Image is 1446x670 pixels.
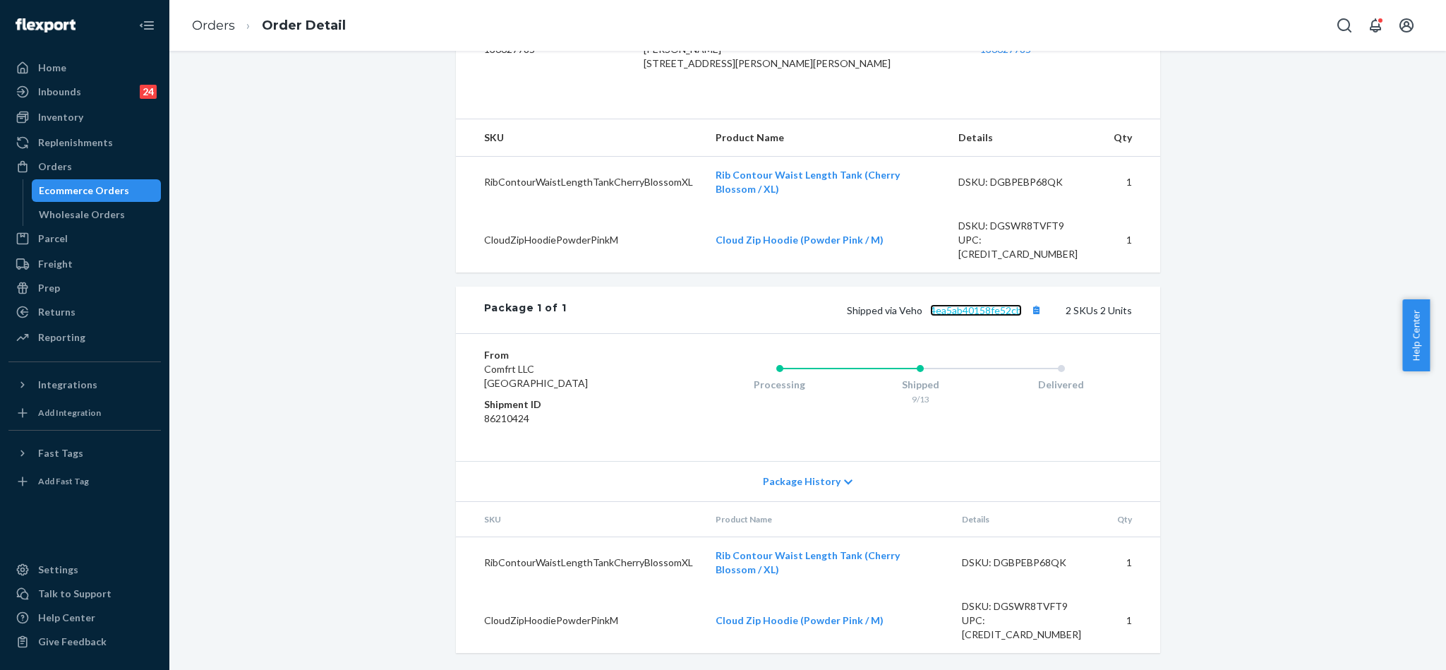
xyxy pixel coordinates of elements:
[38,635,107,649] div: Give Feedback
[140,85,157,99] div: 24
[16,18,76,32] img: Flexport logo
[39,208,125,222] div: Wholesale Orders
[1392,11,1421,40] button: Open account menu
[1402,299,1430,371] button: Help Center
[1106,537,1160,589] td: 1
[38,305,76,319] div: Returns
[1102,119,1160,157] th: Qty
[38,61,66,75] div: Home
[484,397,653,412] dt: Shipment ID
[8,80,161,103] a: Inbounds24
[39,184,129,198] div: Ecommerce Orders
[8,442,161,465] button: Fast Tags
[38,563,78,577] div: Settings
[847,304,1046,316] span: Shipped via Veho
[38,446,83,460] div: Fast Tags
[484,301,567,319] div: Package 1 of 1
[38,232,68,246] div: Parcel
[709,378,850,392] div: Processing
[8,56,161,79] a: Home
[1361,11,1390,40] button: Open notifications
[763,474,841,489] span: Package History
[133,11,161,40] button: Close Navigation
[38,587,112,601] div: Talk to Support
[850,378,991,392] div: Shipped
[962,556,1095,570] div: DSKU: DGBPEBP68QK
[958,219,1091,233] div: DSKU: DGSWR8TVFT9
[962,599,1095,614] div: DSKU: DGSWR8TVFT9
[8,606,161,629] a: Help Center
[930,304,1022,316] a: 4ea5ab40158fe52cb
[1106,588,1160,653] td: 1
[704,119,947,157] th: Product Name
[8,470,161,493] a: Add Fast Tag
[456,588,704,653] td: CloudZipHoodiePowderPinkM
[1028,301,1046,319] button: Copy tracking number
[38,475,89,487] div: Add Fast Tag
[1102,157,1160,208] td: 1
[38,407,101,419] div: Add Integration
[8,301,161,323] a: Returns
[262,18,346,33] a: Order Detail
[8,326,161,349] a: Reporting
[456,157,704,208] td: RibContourWaistLengthTankCherryBlossomXL
[8,253,161,275] a: Freight
[8,106,161,128] a: Inventory
[38,378,97,392] div: Integrations
[38,281,60,295] div: Prep
[32,203,162,226] a: Wholesale Orders
[32,179,162,202] a: Ecommerce Orders
[456,537,704,589] td: RibContourWaistLengthTankCherryBlossomXL
[962,614,1095,642] div: UPC: [CREDIT_CARD_NUMBER]
[38,85,81,99] div: Inbounds
[8,277,161,299] a: Prep
[8,630,161,653] button: Give Feedback
[38,257,73,271] div: Freight
[958,233,1091,261] div: UPC: [CREDIT_CARD_NUMBER]
[716,234,884,246] a: Cloud Zip Hoodie (Powder Pink / M)
[8,227,161,250] a: Parcel
[456,208,704,273] td: CloudZipHoodiePowderPinkM
[8,373,161,396] button: Integrations
[38,136,113,150] div: Replenishments
[1330,11,1358,40] button: Open Search Box
[958,175,1091,189] div: DSKU: DGBPEBP68QK
[8,402,161,424] a: Add Integration
[181,5,357,47] ol: breadcrumbs
[38,611,95,625] div: Help Center
[192,18,235,33] a: Orders
[8,131,161,154] a: Replenishments
[951,502,1106,537] th: Details
[484,363,588,389] span: Comfrt LLC [GEOGRAPHIC_DATA]
[1106,502,1160,537] th: Qty
[947,119,1102,157] th: Details
[456,119,704,157] th: SKU
[716,169,900,195] a: Rib Contour Waist Length Tank (Cherry Blossom / XL)
[456,502,704,537] th: SKU
[704,502,951,537] th: Product Name
[8,582,161,605] a: Talk to Support
[8,155,161,178] a: Orders
[38,160,72,174] div: Orders
[1102,208,1160,273] td: 1
[850,393,991,405] div: 9/13
[716,549,900,575] a: Rib Contour Waist Length Tank (Cherry Blossom / XL)
[566,301,1131,319] div: 2 SKUs 2 Units
[484,412,653,426] dd: 86210424
[38,110,83,124] div: Inventory
[484,348,653,362] dt: From
[991,378,1132,392] div: Delivered
[716,614,884,626] a: Cloud Zip Hoodie (Powder Pink / M)
[8,558,161,581] a: Settings
[38,330,85,345] div: Reporting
